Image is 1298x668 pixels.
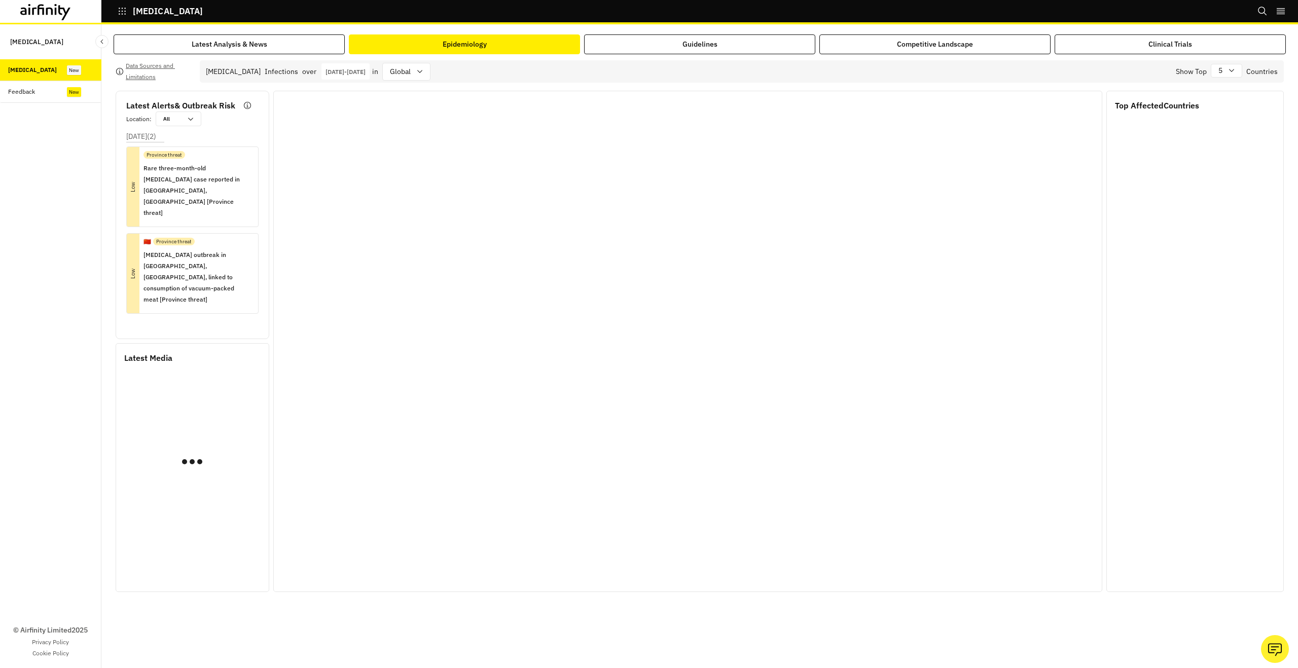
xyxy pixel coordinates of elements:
div: Latest Analysis & News [192,39,267,50]
p: 🇨🇳 [143,237,151,246]
p: Latest Alerts & Outbreak Risk [126,99,235,112]
button: Interact with the calendar and add the check-in date for your trip. [321,63,370,80]
p: [DATE] ( 2 ) [126,131,156,142]
p: Latest Media [124,352,261,364]
a: Cookie Policy [32,649,69,658]
p: Location : [126,115,152,124]
p: [MEDICAL_DATA] outbreak in [GEOGRAPHIC_DATA], [GEOGRAPHIC_DATA], linked to consumption of vacuum-... [143,249,250,305]
p: Infections [265,66,298,77]
div: Clinical Trials [1148,39,1192,50]
div: Epidemiology [443,39,487,50]
p: [MEDICAL_DATA] [10,32,63,51]
p: 5 [1218,65,1222,76]
p: Rare three-month-old [MEDICAL_DATA] case reported in [GEOGRAPHIC_DATA], [GEOGRAPHIC_DATA] [Provin... [143,163,250,218]
p: Low [93,267,173,280]
div: Competitive Landscape [897,39,973,50]
button: Data Sources and Limitations [116,63,192,80]
p: in [372,66,378,77]
p: over [302,66,316,77]
div: Guidelines [682,39,717,50]
a: Privacy Policy [32,638,69,647]
div: [MEDICAL_DATA] [8,65,57,75]
p: Province threat [156,238,192,245]
p: Low [93,180,173,193]
p: © Airfinity Limited 2025 [13,625,88,636]
p: Show Top [1176,66,1207,77]
p: [DATE] - [DATE] [326,68,366,76]
div: New [67,65,81,75]
button: [MEDICAL_DATA] [118,3,203,20]
button: Close Sidebar [95,35,109,48]
p: Data Sources and Limitations [126,60,192,83]
button: Ask our analysts [1261,635,1289,663]
p: Province threat [147,151,182,159]
p: Countries [1246,66,1278,77]
p: [MEDICAL_DATA] [133,7,203,16]
p: Top Affected Countries [1115,99,1275,112]
div: [MEDICAL_DATA] [206,66,261,77]
button: Search [1257,3,1268,20]
div: New [67,87,81,97]
div: Feedback [8,87,35,96]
